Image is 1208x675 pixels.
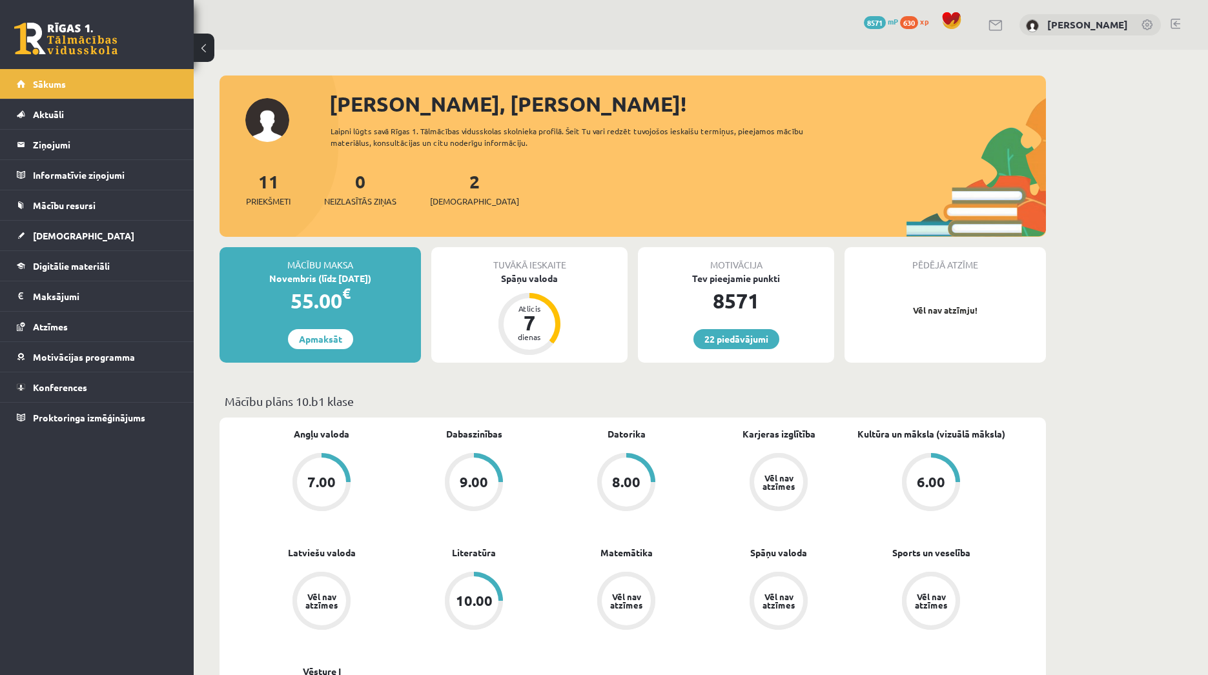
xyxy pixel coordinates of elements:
[892,546,970,559] a: Sports un veselība
[17,251,178,281] a: Digitālie materiāli
[246,195,291,208] span: Priekšmeti
[742,427,815,441] a: Karjeras izglītība
[608,427,646,441] a: Datorika
[17,160,178,190] a: Informatīvie ziņojumi
[220,247,421,272] div: Mācību maksa
[431,247,628,272] div: Tuvākā ieskaite
[456,594,493,608] div: 10.00
[14,23,118,55] a: Rīgas 1. Tālmācības vidusskola
[550,453,702,514] a: 8.00
[220,285,421,316] div: 55.00
[245,453,398,514] a: 7.00
[307,475,336,489] div: 7.00
[1047,18,1128,31] a: [PERSON_NAME]
[33,412,145,423] span: Proktoringa izmēģinājums
[329,88,1046,119] div: [PERSON_NAME], [PERSON_NAME]!
[33,78,66,90] span: Sākums
[17,342,178,372] a: Motivācijas programma
[324,170,396,208] a: 0Neizlasītās ziņas
[33,108,64,120] span: Aktuāli
[303,592,340,609] div: Vēl nav atzīmes
[33,351,135,363] span: Motivācijas programma
[761,474,797,490] div: Vēl nav atzīmes
[331,125,826,148] div: Laipni lūgts savā Rīgas 1. Tālmācības vidusskolas skolnieka profilā. Šeit Tu vari redzēt tuvojošo...
[446,427,502,441] a: Dabaszinības
[294,427,349,441] a: Angļu valoda
[17,403,178,432] a: Proktoringa izmēģinājums
[750,546,807,559] a: Spāņu valoda
[17,372,178,402] a: Konferences
[510,333,549,341] div: dienas
[888,16,898,26] span: mP
[864,16,886,29] span: 8571
[245,572,398,632] a: Vēl nav atzīmes
[33,160,178,190] legend: Informatīvie ziņojumi
[608,592,644,609] div: Vēl nav atzīmes
[638,247,834,272] div: Motivācija
[342,284,351,303] span: €
[225,392,1041,410] p: Mācību plāns 10.b1 klase
[33,199,96,211] span: Mācību resursi
[900,16,935,26] a: 630 xp
[913,592,949,609] div: Vēl nav atzīmes
[220,272,421,285] div: Novembris (līdz [DATE])
[33,260,110,272] span: Digitālie materiāli
[17,99,178,129] a: Aktuāli
[900,16,918,29] span: 630
[398,453,550,514] a: 9.00
[246,170,291,208] a: 11Priekšmeti
[431,272,628,357] a: Spāņu valoda Atlicis 7 dienas
[17,312,178,341] a: Atzīmes
[638,285,834,316] div: 8571
[17,281,178,311] a: Maksājumi
[600,546,653,559] a: Matemātika
[510,312,549,333] div: 7
[855,453,1007,514] a: 6.00
[638,272,834,285] div: Tev pieejamie punkti
[702,453,855,514] a: Vēl nav atzīmes
[288,546,356,559] a: Latviešu valoda
[845,247,1046,272] div: Pēdējā atzīme
[288,329,353,349] a: Apmaksāt
[430,170,519,208] a: 2[DEMOGRAPHIC_DATA]
[550,572,702,632] a: Vēl nav atzīmes
[33,130,178,159] legend: Ziņojumi
[920,16,928,26] span: xp
[33,230,134,241] span: [DEMOGRAPHIC_DATA]
[855,572,1007,632] a: Vēl nav atzīmes
[460,475,488,489] div: 9.00
[431,272,628,285] div: Spāņu valoda
[398,572,550,632] a: 10.00
[761,592,797,609] div: Vēl nav atzīmes
[33,281,178,311] legend: Maksājumi
[1026,19,1039,32] img: Emilija Konakova
[324,195,396,208] span: Neizlasītās ziņas
[17,69,178,99] a: Sākums
[612,475,640,489] div: 8.00
[430,195,519,208] span: [DEMOGRAPHIC_DATA]
[510,305,549,312] div: Atlicis
[17,130,178,159] a: Ziņojumi
[857,427,1005,441] a: Kultūra un māksla (vizuālā māksla)
[17,190,178,220] a: Mācību resursi
[864,16,898,26] a: 8571 mP
[33,321,68,332] span: Atzīmes
[917,475,945,489] div: 6.00
[851,304,1039,317] p: Vēl nav atzīmju!
[17,221,178,250] a: [DEMOGRAPHIC_DATA]
[452,546,496,559] a: Literatūra
[693,329,779,349] a: 22 piedāvājumi
[702,572,855,632] a: Vēl nav atzīmes
[33,381,87,393] span: Konferences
